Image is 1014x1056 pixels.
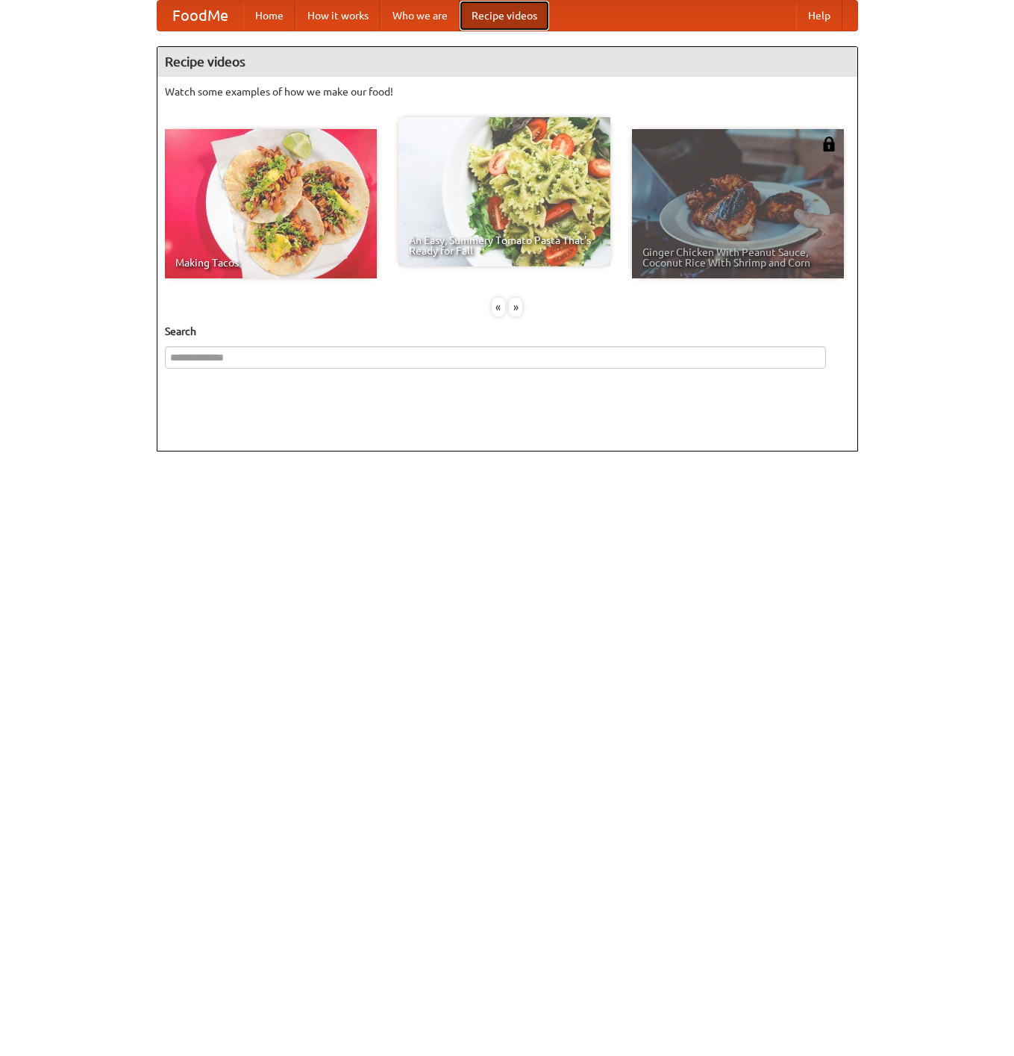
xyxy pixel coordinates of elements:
span: Making Tacos [175,257,366,268]
div: » [509,298,522,316]
p: Watch some examples of how we make our food! [165,84,850,99]
a: Making Tacos [165,129,377,278]
a: An Easy, Summery Tomato Pasta That's Ready for Fall [398,117,610,266]
a: FoodMe [157,1,243,31]
div: « [492,298,505,316]
a: Who we are [381,1,460,31]
img: 483408.png [821,137,836,151]
a: Home [243,1,295,31]
h5: Search [165,324,850,339]
span: An Easy, Summery Tomato Pasta That's Ready for Fall [409,235,600,256]
a: Help [796,1,842,31]
h4: Recipe videos [157,47,857,77]
a: Recipe videos [460,1,549,31]
a: How it works [295,1,381,31]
